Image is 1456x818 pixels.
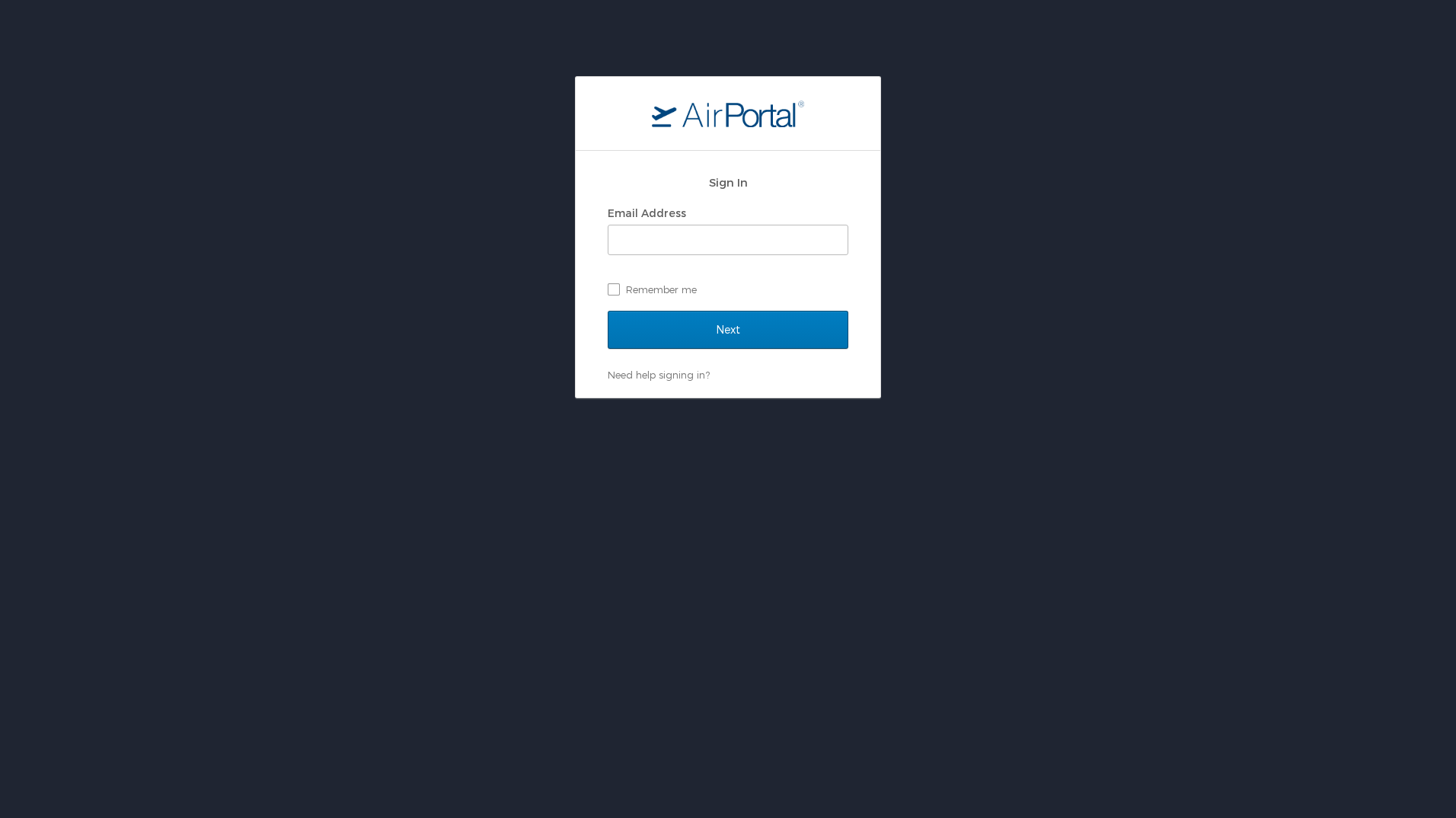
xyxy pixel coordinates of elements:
[652,100,804,127] img: logo
[608,206,686,219] label: Email Address
[608,311,848,349] input: Next
[608,278,848,301] label: Remember me
[608,174,848,191] h2: Sign In
[608,369,710,381] a: Need help signing in?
